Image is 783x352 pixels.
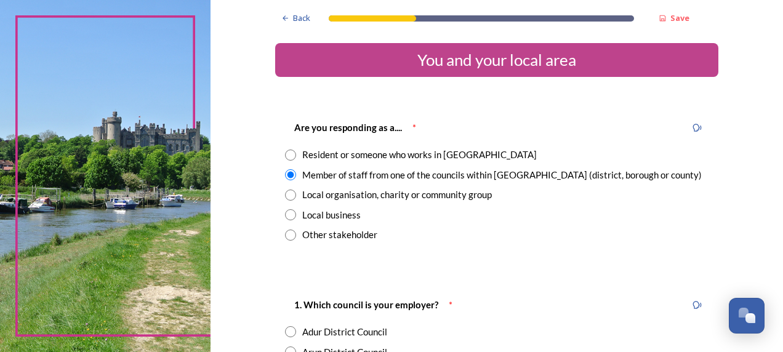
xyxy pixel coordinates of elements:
strong: Save [670,12,689,23]
div: Adur District Council [302,325,387,339]
div: Member of staff from one of the councils within [GEOGRAPHIC_DATA] (district, borough or county) [302,168,702,182]
span: Back [293,12,310,24]
div: You and your local area [280,48,713,72]
strong: Are you responding as a.... [294,122,402,133]
strong: 1. Which council is your employer? [294,299,438,310]
div: Local business [302,208,361,222]
div: Other stakeholder [302,228,377,242]
div: Local organisation, charity or community group [302,188,492,202]
div: Resident or someone who works in [GEOGRAPHIC_DATA] [302,148,537,162]
button: Open Chat [729,298,765,334]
